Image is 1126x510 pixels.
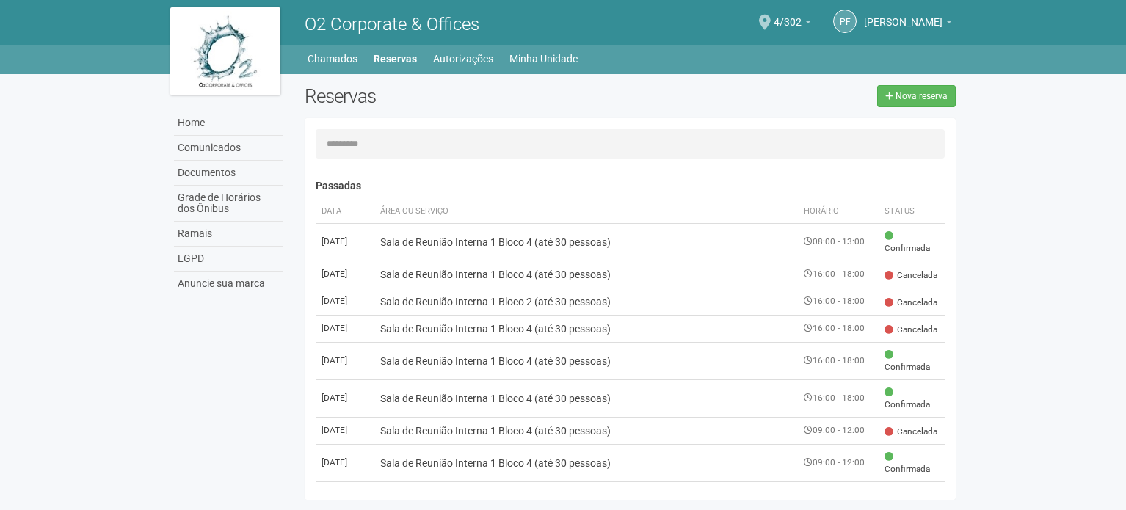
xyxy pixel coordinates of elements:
td: Sala de Reunião Interna 1 Bloco 4 (até 30 pessoas) [374,379,798,417]
td: [DATE] [316,417,374,444]
a: LGPD [174,247,283,272]
th: Horário [798,200,879,224]
span: Cancelada [885,426,937,438]
span: Confirmada [885,451,939,476]
td: 16:00 - 18:00 [798,288,879,315]
td: Sala de Reunião Interna 1 Bloco 2 (até 30 pessoas) [374,288,798,315]
td: Sala de Reunião Interna 1 Bloco 4 (até 30 pessoas) [374,342,798,379]
span: Confirmada [885,230,939,255]
h2: Reservas [305,85,619,107]
td: [DATE] [316,444,374,481]
td: [DATE] [316,315,374,342]
td: [DATE] [316,288,374,315]
a: Comunicados [174,136,283,161]
th: Status [879,200,945,224]
th: Área ou Serviço [374,200,798,224]
a: Minha Unidade [509,48,578,69]
td: [DATE] [316,379,374,417]
span: 4/302 [774,2,802,28]
th: Data [316,200,374,224]
span: Cancelada [885,269,937,282]
td: [DATE] [316,261,374,288]
td: 16:00 - 18:00 [798,315,879,342]
td: 09:00 - 12:00 [798,444,879,481]
td: 16:00 - 18:00 [798,379,879,417]
td: [DATE] [316,223,374,261]
a: Reservas [374,48,417,69]
td: 08:00 - 13:00 [798,223,879,261]
a: Anuncie sua marca [174,272,283,296]
td: Sala de Reunião Interna 1 Bloco 4 (até 30 pessoas) [374,315,798,342]
a: [PERSON_NAME] [864,18,952,30]
h4: Passadas [316,181,945,192]
span: Confirmada [885,386,939,411]
a: Chamados [308,48,357,69]
a: 4/302 [774,18,811,30]
span: Nova reserva [896,91,948,101]
span: Cancelada [885,296,937,309]
td: 16:00 - 18:00 [798,342,879,379]
span: Cancelada [885,324,937,336]
img: logo.jpg [170,7,280,95]
td: [DATE] [316,342,374,379]
a: Ramais [174,222,283,247]
td: Sala de Reunião Interna 1 Bloco 4 (até 30 pessoas) [374,417,798,444]
a: PF [833,10,857,33]
td: Sala de Reunião Interna 1 Bloco 4 (até 30 pessoas) [374,261,798,288]
a: Grade de Horários dos Ônibus [174,186,283,222]
td: 16:00 - 18:00 [798,261,879,288]
td: Sala de Reunião Interna 1 Bloco 4 (até 30 pessoas) [374,223,798,261]
a: Nova reserva [877,85,956,107]
a: Autorizações [433,48,493,69]
td: Sala de Reunião Interna 1 Bloco 4 (até 30 pessoas) [374,444,798,481]
span: Confirmada [885,349,939,374]
a: Documentos [174,161,283,186]
a: Home [174,111,283,136]
td: 09:00 - 12:00 [798,417,879,444]
span: PRISCILLA FREITAS [864,2,942,28]
span: O2 Corporate & Offices [305,14,479,34]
